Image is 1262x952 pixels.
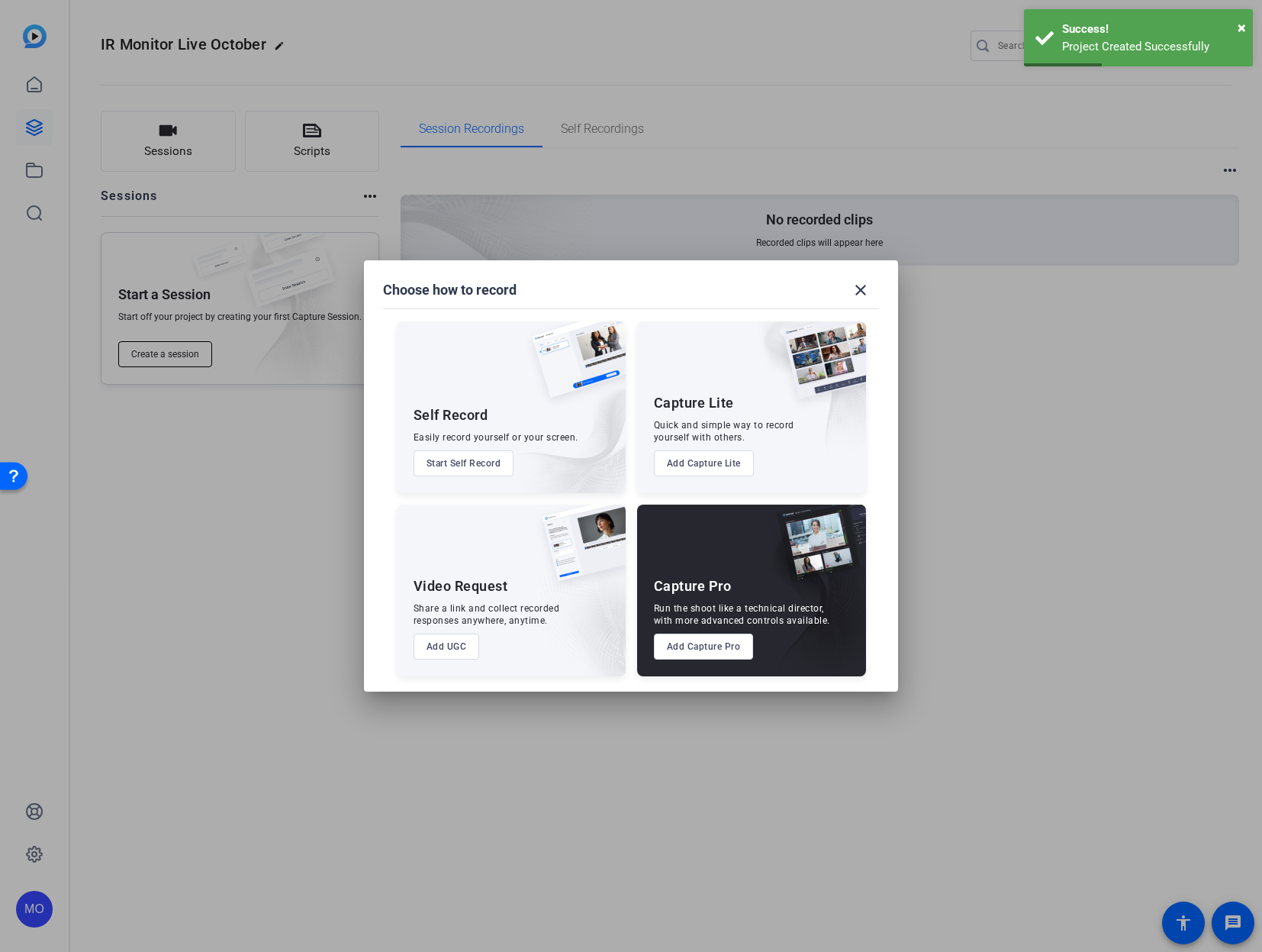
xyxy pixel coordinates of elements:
div: Project Created Successfully [1062,38,1241,56]
div: Success! [1062,21,1241,38]
img: embarkstudio-capture-lite.png [729,321,866,474]
img: embarkstudio-ugc-content.png [537,552,626,676]
div: Easily record yourself or your screen. [414,431,578,444]
img: ugc-content.png [531,505,626,597]
div: Run the shoot like a technical director, with more advanced controls available. [654,602,830,627]
button: Add Capture Pro [654,634,754,660]
img: self-record.png [520,321,626,413]
img: capture-lite.png [771,321,866,415]
button: Start Self Record [414,450,514,476]
img: capture-pro.png [765,505,866,598]
div: Capture Pro [654,577,732,595]
button: Add UGC [414,634,480,660]
span: × [1238,18,1246,37]
div: Self Record [414,406,488,424]
div: Video Request [414,577,508,595]
img: embarkstudio-capture-pro.png [753,524,866,676]
h1: Choose how to record [383,281,517,299]
button: Add Capture Lite [654,450,754,476]
div: Share a link and collect recorded responses anywhere, anytime. [414,602,560,627]
mat-icon: close [852,281,870,299]
div: Quick and simple way to record yourself with others. [654,419,794,444]
div: Capture Lite [654,394,734,412]
button: Close [1238,16,1246,39]
img: embarkstudio-self-record.png [493,354,626,493]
